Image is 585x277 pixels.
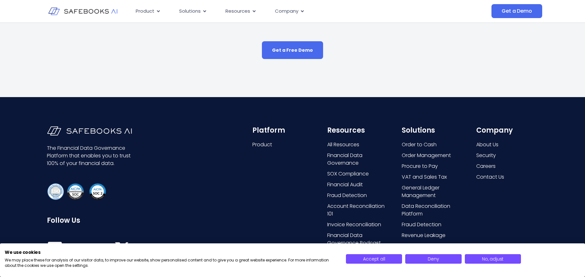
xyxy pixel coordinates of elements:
span: Careers [476,162,496,170]
span: Product [136,8,154,15]
button: Adjust cookie preferences [465,254,521,264]
span: SOX Compliance [327,170,369,178]
a: Get a Demo [491,4,542,18]
a: All Resources [327,141,389,148]
span: Fraud Detection [327,192,367,199]
span: Contact Us [476,173,504,181]
span: About Us [476,141,498,148]
span: Solutions [179,8,201,15]
span: Revenue Leakage [402,232,445,239]
a: Financial Data Governance [327,152,389,167]
span: Product [252,141,272,148]
nav: Menu [131,5,428,17]
span: Resources [225,8,250,15]
a: About Us [476,141,538,148]
div: Menu Toggle [131,5,428,17]
span: Fraud Detection [402,221,441,228]
span: Financial Audit [327,181,363,188]
span: Procure to Pay [402,162,438,170]
a: Contact Us [476,173,538,181]
span: Accept all [363,256,385,262]
a: Invoice Reconciliation [327,221,389,228]
span: Get a Demo [502,8,532,14]
span: All Resources [327,141,359,148]
a: General Ledger Management [402,184,464,199]
a: Product [252,141,314,148]
h2: We use cookies [5,249,336,255]
a: Procure to Pay [402,162,464,170]
a: Careers [476,162,538,170]
span: Security [476,152,496,159]
a: Financial Data Governance Podcast [327,232,389,247]
a: Financial Audit [327,181,389,188]
a: Order to Cash [402,141,464,148]
a: Account Reconciliation 101 [327,202,389,218]
h6: Resources [327,126,389,135]
a: Data Reconciliation Platform [402,202,464,218]
h6: Solutions [402,126,464,135]
a: Order Management [402,152,464,159]
p: We may place these for analysis of our visitor data, to improve our website, show personalised co... [5,258,336,268]
a: SOX Compliance [327,170,389,178]
a: Revenue Leakage [402,232,464,239]
button: Deny all cookies [405,254,461,264]
span: Invoice Reconciliation [327,221,381,228]
a: Security [476,152,538,159]
span: Deny [428,256,439,262]
a: Fraud Detection [402,221,464,228]
h6: Company [476,126,538,135]
span: No, adjust [482,256,504,262]
span: Order to Cash [402,141,437,148]
span: Order Management [402,152,451,159]
span: VAT and Sales Tax [402,173,447,181]
h6: Follow Us [47,216,142,225]
span: Company [275,8,298,15]
a: Get a Free Demo [262,41,323,59]
p: The Financial Data Governance Platform that enables you to trust 100% of your financial data. [47,144,142,167]
a: VAT and Sales Tax [402,173,464,181]
h6: Platform [252,126,314,135]
a: Fraud Detection [327,192,389,199]
button: Accept all cookies [346,254,402,264]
